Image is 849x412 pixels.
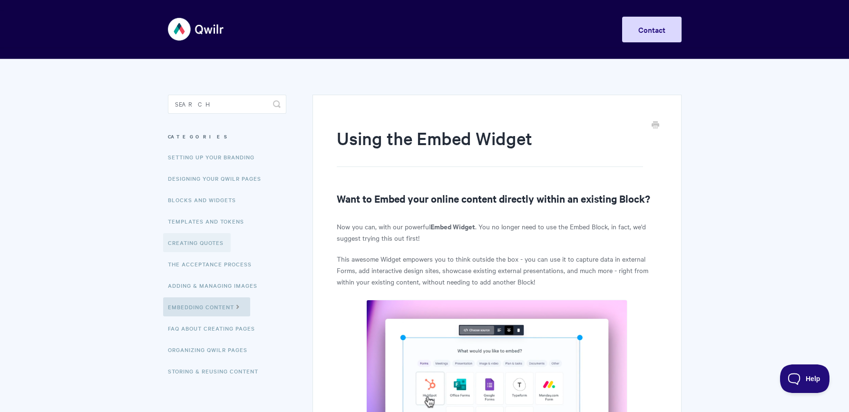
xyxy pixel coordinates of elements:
[163,297,250,316] a: Embedding Content
[168,95,286,114] input: Search
[780,364,830,393] iframe: Toggle Customer Support
[168,255,259,274] a: The Acceptance Process
[337,191,657,206] h2: Want to Embed your online content directly within an existing Block?
[168,190,243,209] a: Blocks and Widgets
[163,233,231,252] a: Creating Quotes
[337,126,643,167] h1: Using the Embed Widget
[168,147,262,167] a: Setting up your Branding
[337,253,657,287] p: This awesome Widget empowers you to think outside the box - you can use it to capture data in ext...
[168,128,286,145] h3: Categories
[168,11,224,47] img: Qwilr Help Center
[168,340,254,359] a: Organizing Qwilr Pages
[168,169,268,188] a: Designing Your Qwilr Pages
[168,362,265,381] a: Storing & Reusing Content
[168,276,264,295] a: Adding & Managing Images
[168,319,262,338] a: FAQ About Creating Pages
[652,120,659,131] a: Print this Article
[622,17,682,42] a: Contact
[337,221,657,244] p: Now you can, with our powerful . You no longer need to use the Embed Block, in fact, we'd suggest...
[430,221,475,231] strong: Embed Widget
[168,212,251,231] a: Templates and Tokens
